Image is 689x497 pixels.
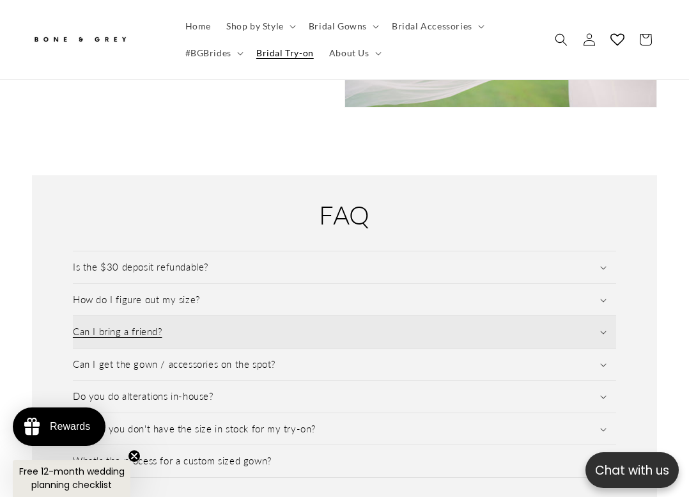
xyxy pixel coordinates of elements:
[73,445,616,477] summary: What's the process for a custom sized gown?
[226,20,284,32] span: Shop by Style
[73,261,208,274] h3: Is the $30 deposit refundable?
[585,452,679,488] button: Open chatbox
[73,358,275,371] h3: Can I get the gown / accessories on the spot?
[329,47,369,59] span: About Us
[249,40,321,67] a: Bridal Try-on
[256,47,314,59] span: Bridal Try-on
[384,13,490,40] summary: Bridal Accessories
[178,13,219,40] a: Home
[32,29,128,51] img: Bone and Grey Bridal
[73,198,616,232] h2: FAQ
[73,284,616,316] summary: How do I figure out my size?
[392,20,472,32] span: Bridal Accessories
[73,326,162,338] h3: Can I bring a friend?
[321,40,387,67] summary: About Us
[73,423,316,436] h3: What if you don't have the size in stock for my try-on?
[185,47,231,59] span: #BGBrides
[73,455,272,468] h3: What's the process for a custom sized gown?
[128,450,141,462] button: Close teaser
[219,13,301,40] summary: Shop by Style
[185,20,211,32] span: Home
[585,461,679,480] p: Chat with us
[19,465,125,491] span: Free 12-month wedding planning checklist
[301,13,384,40] summary: Bridal Gowns
[50,421,90,432] div: Rewards
[73,316,616,348] summary: Can I bring a friend?
[73,381,616,413] summary: Do you do alterations in-house?
[309,20,367,32] span: Bridal Gowns
[73,251,616,283] summary: Is the $30 deposit refundable?
[547,26,575,54] summary: Search
[73,390,213,403] h3: Do you do alterations in-house?
[178,40,249,67] summary: #BGBrides
[13,460,130,497] div: Free 12-month wedding planning checklistClose teaser
[73,294,200,306] h3: How do I figure out my size?
[27,24,165,55] a: Bone and Grey Bridal
[73,413,616,445] summary: What if you don't have the size in stock for my try-on?
[73,349,616,381] summary: Can I get the gown / accessories on the spot?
